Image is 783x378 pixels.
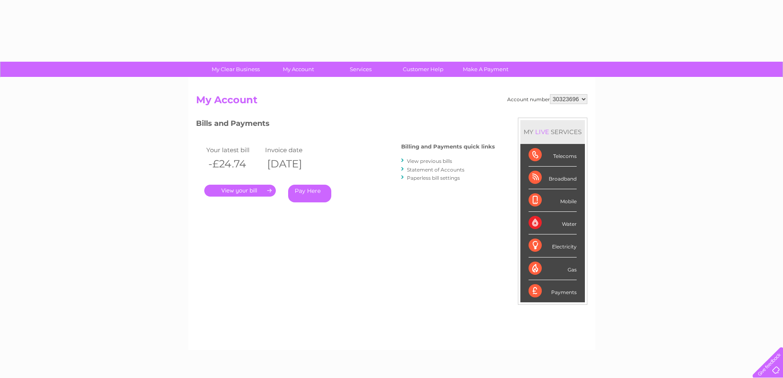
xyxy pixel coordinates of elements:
div: Telecoms [529,144,577,167]
h2: My Account [196,94,587,110]
td: Invoice date [263,144,322,155]
th: -£24.74 [204,155,263,172]
div: Account number [507,94,587,104]
a: My Account [264,62,332,77]
a: Services [327,62,395,77]
a: View previous bills [407,158,452,164]
th: [DATE] [263,155,322,172]
a: Customer Help [389,62,457,77]
div: MY SERVICES [520,120,585,144]
h4: Billing and Payments quick links [401,144,495,150]
a: Paperless bill settings [407,175,460,181]
a: . [204,185,276,197]
a: Statement of Accounts [407,167,464,173]
div: Gas [529,257,577,280]
div: Broadband [529,167,577,189]
a: Make A Payment [452,62,520,77]
td: Your latest bill [204,144,263,155]
div: Mobile [529,189,577,212]
div: LIVE [534,128,551,136]
h3: Bills and Payments [196,118,495,132]
a: My Clear Business [202,62,270,77]
div: Water [529,212,577,234]
a: Pay Here [288,185,331,202]
div: Electricity [529,234,577,257]
div: Payments [529,280,577,302]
